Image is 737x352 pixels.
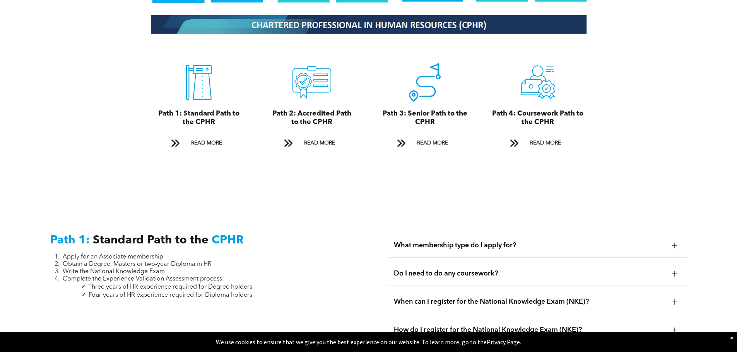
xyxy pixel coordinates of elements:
[212,235,244,246] span: CPHR
[63,269,165,275] span: Write the National Knowledge Exam
[730,334,733,342] div: Dismiss notification
[272,110,351,126] span: Path 2: Accredited Path to the CPHR
[188,136,225,150] span: READ MORE
[394,298,666,306] span: When can I register for the National Knowledge Exam (NKE)?
[492,110,583,126] span: Path 4: Coursework Path to the CPHR
[63,276,224,282] span: Complete the Experience Validation Assessment process:
[383,110,467,126] span: Path 3: Senior Path to the CPHR
[394,241,666,250] span: What membership type do I apply for?
[504,136,571,150] a: READ MORE
[50,235,90,246] span: Path 1:
[63,261,212,267] span: Obtain a Degree, Masters or two-year Diploma in HR
[88,284,252,290] span: Three years of HR experience required for Degree holders
[158,110,239,126] span: Path 1: Standard Path to the CPHR
[414,136,451,150] span: READ MORE
[487,338,521,346] a: Privacy Page.
[527,136,564,150] span: READ MORE
[279,136,345,150] a: READ MORE
[301,136,338,150] span: READ MORE
[93,235,209,246] span: Standard Path to the
[166,136,232,150] a: READ MORE
[63,254,163,260] span: Apply for an Associate membership
[394,269,666,278] span: Do I need to do any coursework?
[392,136,458,150] a: READ MORE
[89,292,252,298] span: Four years of HR experience required for Diploma holders
[394,326,666,334] span: How do I register for the National Knowledge Exam (NKE)?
